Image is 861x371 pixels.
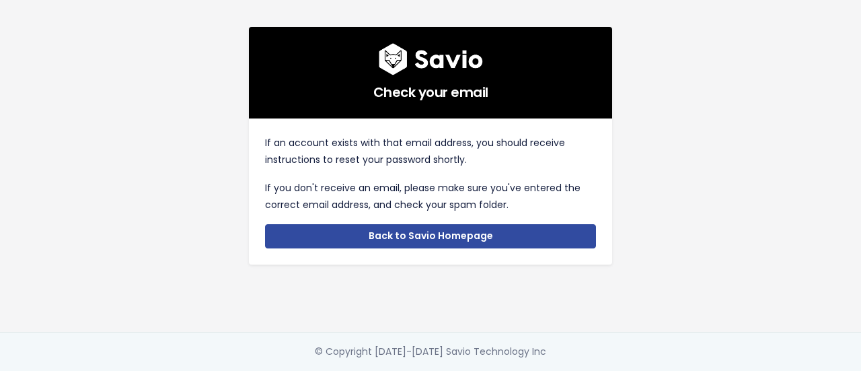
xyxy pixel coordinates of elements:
[265,180,596,213] p: If you don't receive an email, please make sure you've entered the correct email address, and che...
[379,43,483,75] img: logo600x187.a314fd40982d.png
[265,224,596,248] a: Back to Savio Homepage
[265,135,596,168] p: If an account exists with that email address, you should receive instructions to reset your passw...
[265,75,596,102] h5: Check your email
[315,343,546,360] div: © Copyright [DATE]-[DATE] Savio Technology Inc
